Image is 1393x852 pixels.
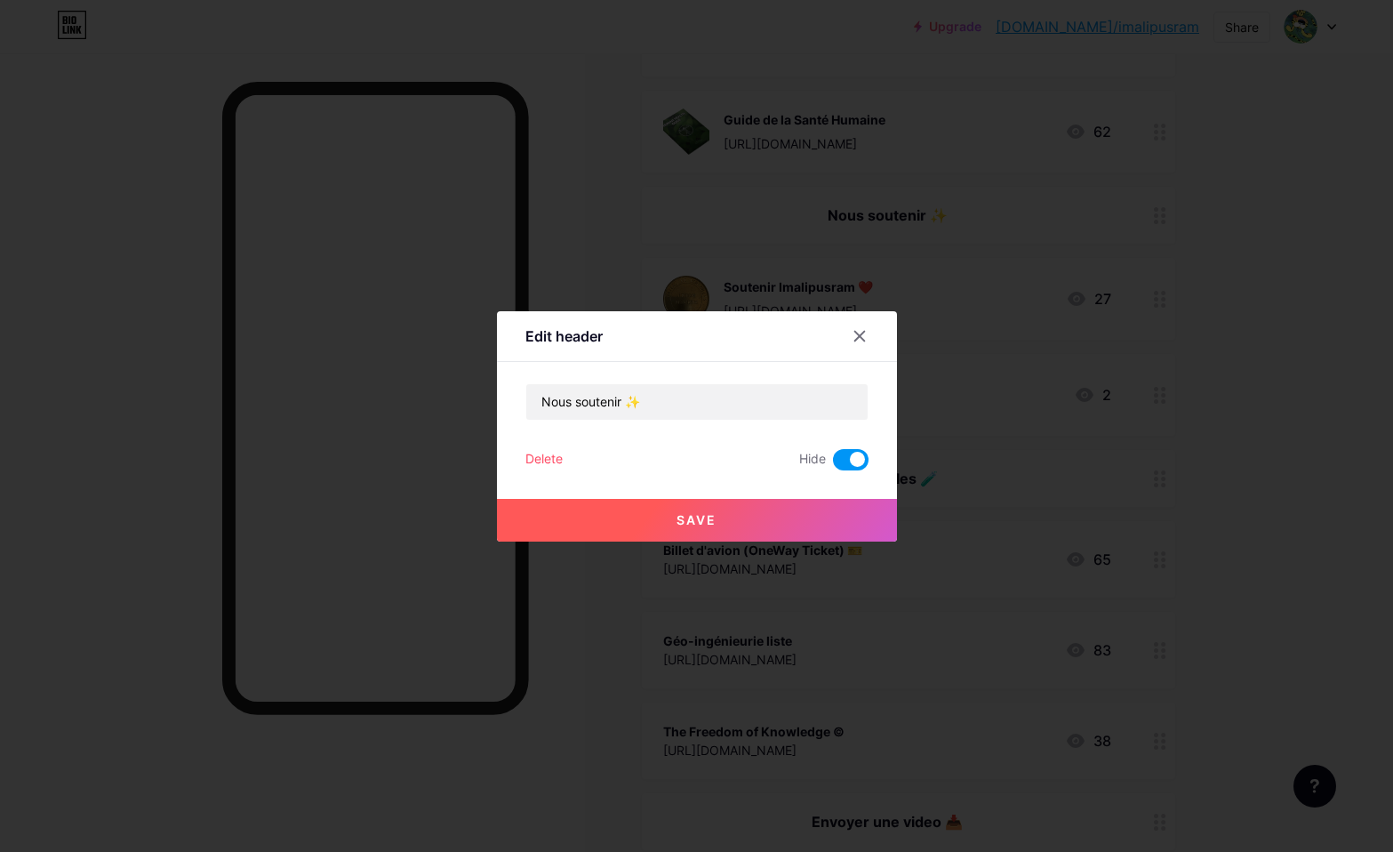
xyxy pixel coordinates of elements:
input: Title [526,384,868,420]
div: Edit header [525,326,603,347]
button: Save [497,499,897,542]
div: Delete [525,449,563,470]
span: Hide [799,449,826,470]
span: Save [676,512,717,527]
